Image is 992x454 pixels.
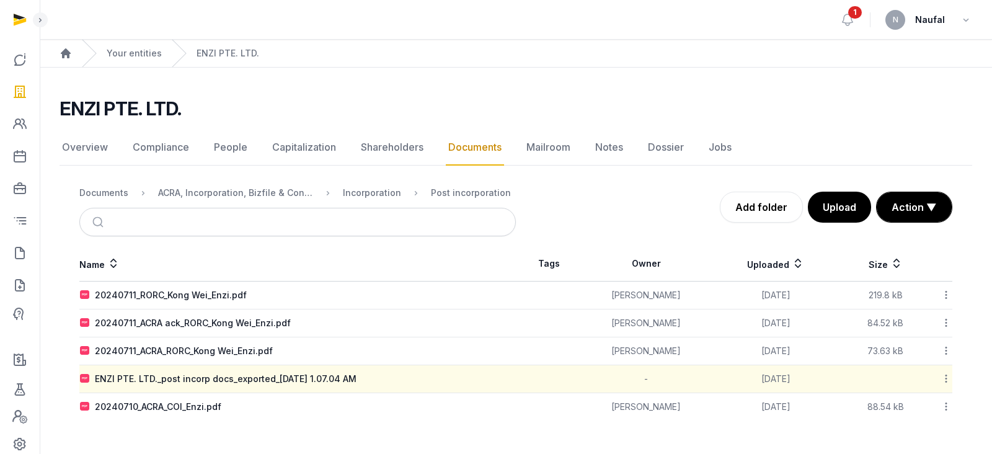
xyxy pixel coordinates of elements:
[645,130,686,166] a: Dossier
[582,282,711,309] td: [PERSON_NAME]
[85,208,114,236] button: Submit
[524,130,573,166] a: Mailroom
[80,374,90,384] img: pdf.svg
[80,290,90,300] img: pdf.svg
[158,187,313,199] div: ACRA, Incorporation, Bizfile & Constitution
[95,373,356,385] div: ENZI PTE. LTD._post incorp docs_exported_[DATE] 1.07.04 AM
[80,318,90,328] img: pdf.svg
[841,309,929,337] td: 84.52 kB
[893,16,898,24] span: N
[808,192,871,223] button: Upload
[877,192,952,222] button: Action ▼
[95,289,247,301] div: 20240711_RORC_Kong Wei_Enzi.pdf
[582,309,711,337] td: [PERSON_NAME]
[582,337,711,365] td: [PERSON_NAME]
[761,318,790,328] span: [DATE]
[60,130,110,166] a: Overview
[79,187,128,199] div: Documents
[841,393,929,421] td: 88.54 kB
[711,246,841,282] th: Uploaded
[593,130,626,166] a: Notes
[841,337,929,365] td: 73.63 kB
[40,40,992,68] nav: Breadcrumb
[211,130,250,166] a: People
[761,290,790,300] span: [DATE]
[582,393,711,421] td: [PERSON_NAME]
[848,6,862,19] span: 1
[582,365,711,393] td: -
[720,192,803,223] a: Add folder
[79,178,516,208] nav: Breadcrumb
[79,246,516,282] th: Name
[343,187,401,199] div: Incorporation
[915,12,945,27] span: Naufal
[761,345,790,356] span: [DATE]
[582,246,711,282] th: Owner
[841,246,929,282] th: Size
[841,282,929,309] td: 219.8 kB
[706,130,734,166] a: Jobs
[80,346,90,356] img: pdf.svg
[270,130,339,166] a: Capitalization
[761,401,790,412] span: [DATE]
[130,130,192,166] a: Compliance
[761,373,790,384] span: [DATE]
[60,97,182,120] h2: ENZI PTE. LTD.
[197,47,259,60] a: ENZI PTE. LTD.
[516,246,582,282] th: Tags
[431,187,511,199] div: Post incorporation
[885,10,905,30] button: N
[95,401,221,413] div: 20240710_ACRA_COI_Enzi.pdf
[446,130,504,166] a: Documents
[95,345,273,357] div: 20240711_ACRA_RORC_Kong Wei_Enzi.pdf
[60,130,972,166] nav: Tabs
[358,130,426,166] a: Shareholders
[95,317,291,329] div: 20240711_ACRA ack_RORC_Kong Wei_Enzi.pdf
[80,402,90,412] img: pdf.svg
[107,47,162,60] a: Your entities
